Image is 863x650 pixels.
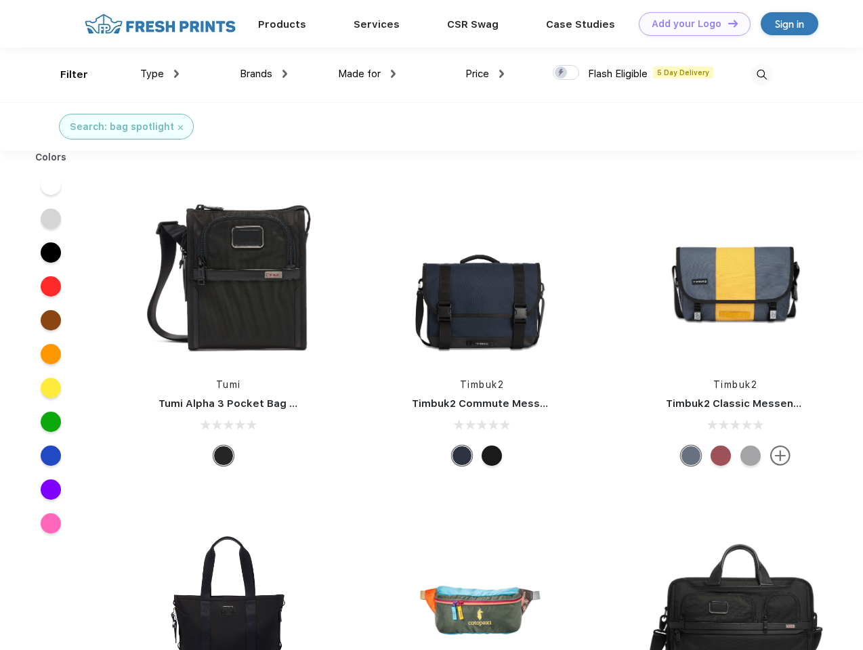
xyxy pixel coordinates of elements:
div: Eco Collegiate Red [711,446,731,466]
div: Sign in [775,16,804,32]
a: Sign in [761,12,818,35]
span: Flash Eligible [588,68,648,80]
img: dropdown.png [174,70,179,78]
img: func=resize&h=266 [646,184,826,364]
a: Timbuk2 [460,379,505,390]
a: Timbuk2 Commute Messenger Bag [412,397,593,410]
div: Eco Black [482,446,502,466]
div: Add your Logo [652,18,721,30]
span: 5 Day Delivery [653,66,713,79]
a: Tumi Alpha 3 Pocket Bag Small [159,397,317,410]
a: Timbuk2 [713,379,758,390]
div: Eco Lightbeam [681,446,701,466]
div: Search: bag spotlight [70,120,174,134]
img: desktop_search.svg [751,64,773,86]
img: more.svg [770,446,791,466]
img: func=resize&h=266 [392,184,572,364]
img: DT [728,20,738,27]
div: Eco Rind Pop [740,446,761,466]
span: Made for [338,68,381,80]
img: dropdown.png [499,70,504,78]
a: Tumi [216,379,241,390]
img: filter_cancel.svg [178,125,183,130]
img: dropdown.png [391,70,396,78]
div: Filter [60,67,88,83]
div: Eco Nautical [452,446,472,466]
span: Brands [240,68,272,80]
a: Timbuk2 Classic Messenger Bag [666,397,834,410]
img: func=resize&h=266 [138,184,318,364]
div: Black [213,446,234,466]
span: Type [140,68,164,80]
span: Price [465,68,489,80]
img: fo%20logo%202.webp [81,12,240,36]
img: dropdown.png [282,70,287,78]
div: Colors [25,150,77,165]
a: Products [258,18,306,30]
